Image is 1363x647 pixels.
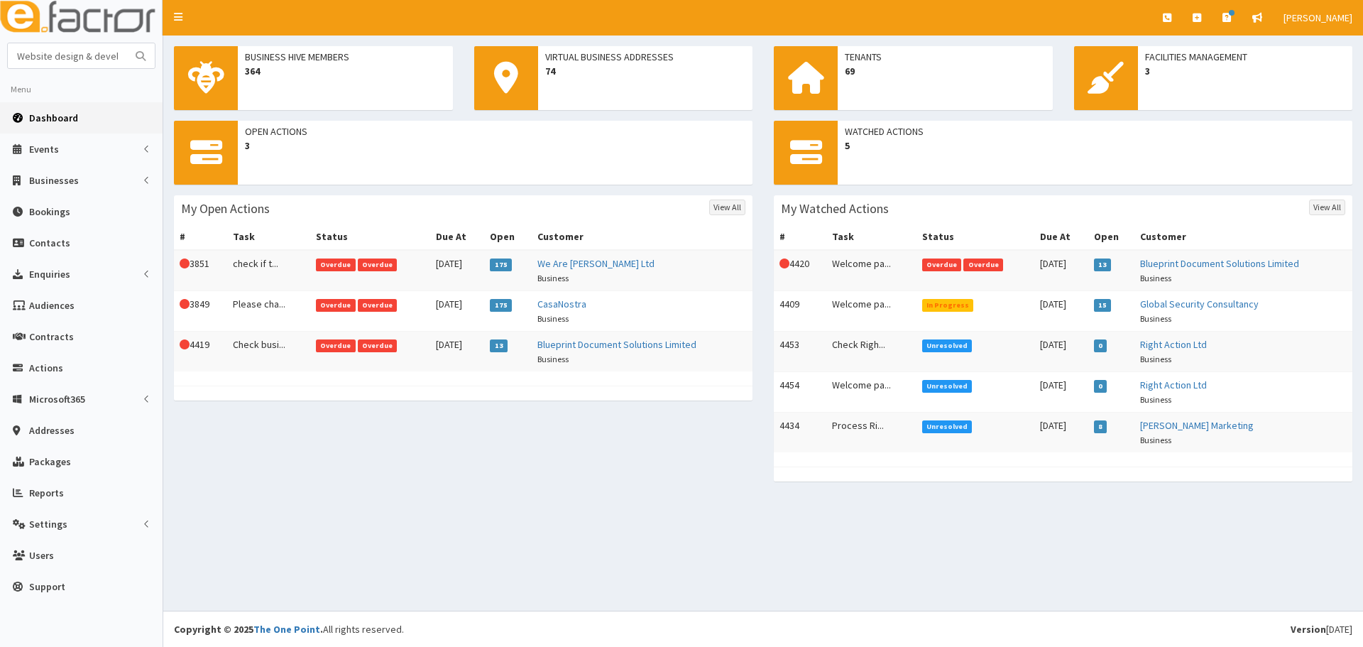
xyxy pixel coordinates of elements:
[1034,413,1088,453] td: [DATE]
[545,64,746,78] span: 74
[430,224,485,250] th: Due At
[163,611,1363,647] footer: All rights reserved.
[29,361,63,374] span: Actions
[358,299,398,312] span: Overdue
[709,200,745,215] a: View All
[490,259,512,271] span: 175
[1145,50,1346,64] span: Facilities Management
[29,393,85,406] span: Microsoft365
[1140,338,1207,351] a: Right Action Ltd
[227,332,310,372] td: Check busi...
[29,549,54,562] span: Users
[774,224,826,250] th: #
[1134,224,1352,250] th: Customer
[545,50,746,64] span: Virtual Business Addresses
[774,372,826,413] td: 4454
[180,259,190,268] i: This Action is overdue!
[29,486,64,499] span: Reports
[174,332,227,372] td: 4419
[826,291,916,332] td: Welcome pa...
[29,112,78,124] span: Dashboard
[537,313,569,324] small: Business
[1140,435,1171,445] small: Business
[537,354,569,364] small: Business
[845,124,1345,138] span: Watched Actions
[1034,224,1088,250] th: Due At
[316,339,356,352] span: Overdue
[29,518,67,531] span: Settings
[227,291,310,332] td: Please cha...
[826,413,916,453] td: Process Ri...
[1145,64,1346,78] span: 3
[532,224,752,250] th: Customer
[29,174,79,187] span: Businesses
[1140,354,1171,364] small: Business
[316,259,356,271] span: Overdue
[310,224,430,250] th: Status
[1034,332,1088,372] td: [DATE]
[430,332,485,372] td: [DATE]
[29,143,59,156] span: Events
[8,43,127,68] input: Search...
[774,332,826,372] td: 4453
[774,250,826,291] td: 4420
[1088,224,1134,250] th: Open
[1034,250,1088,291] td: [DATE]
[245,50,446,64] span: Business Hive Members
[484,224,531,250] th: Open
[826,224,916,250] th: Task
[29,299,75,312] span: Audiences
[29,236,70,249] span: Contacts
[826,332,916,372] td: Check Righ...
[227,250,310,291] td: check if t...
[1140,313,1171,324] small: Business
[29,268,70,281] span: Enquiries
[430,250,485,291] td: [DATE]
[490,339,508,352] span: 13
[1140,394,1171,405] small: Business
[430,291,485,332] td: [DATE]
[1094,299,1112,312] span: 15
[358,259,398,271] span: Overdue
[845,50,1046,64] span: Tenants
[845,138,1345,153] span: 5
[826,372,916,413] td: Welcome pa...
[1034,291,1088,332] td: [DATE]
[1309,200,1345,215] a: View All
[316,299,356,312] span: Overdue
[779,259,789,268] i: This Action is overdue!
[490,299,512,312] span: 175
[1291,622,1352,636] div: [DATE]
[1140,419,1254,432] a: [PERSON_NAME] Marketing
[1140,298,1259,310] a: Global Security Consultancy
[922,420,973,433] span: Unresolved
[29,330,74,343] span: Contracts
[29,205,70,218] span: Bookings
[537,273,569,283] small: Business
[781,202,889,215] h3: My Watched Actions
[774,413,826,453] td: 4434
[180,299,190,309] i: This Action is overdue!
[181,202,270,215] h3: My Open Actions
[1140,273,1171,283] small: Business
[537,298,586,310] a: CasaNostra
[922,339,973,352] span: Unresolved
[253,623,320,636] a: The One Point
[774,291,826,332] td: 4409
[916,224,1035,250] th: Status
[1094,339,1107,352] span: 0
[922,259,962,271] span: Overdue
[245,124,745,138] span: Open Actions
[174,224,227,250] th: #
[245,138,745,153] span: 3
[174,623,323,636] strong: Copyright © 2025 .
[174,291,227,332] td: 3849
[29,424,75,437] span: Addresses
[29,455,71,468] span: Packages
[245,64,446,78] span: 364
[826,250,916,291] td: Welcome pa...
[1140,257,1299,270] a: Blueprint Document Solutions Limited
[537,257,655,270] a: We Are [PERSON_NAME] Ltd
[358,339,398,352] span: Overdue
[922,299,974,312] span: In Progress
